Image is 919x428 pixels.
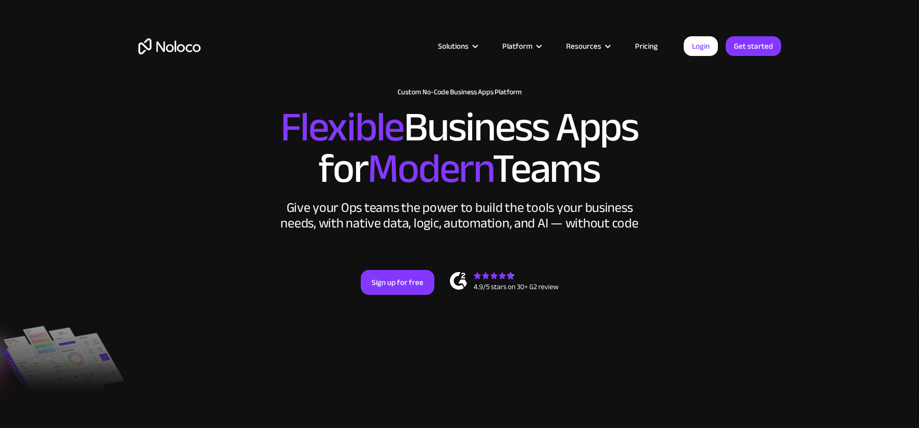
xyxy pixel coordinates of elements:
div: Resources [553,39,622,53]
a: Sign up for free [361,270,434,295]
div: Solutions [425,39,489,53]
h2: Business Apps for Teams [138,107,781,190]
span: Modern [367,130,492,207]
a: home [138,38,201,54]
a: Login [684,36,718,56]
div: Platform [489,39,553,53]
a: Get started [726,36,781,56]
div: Resources [566,39,601,53]
div: Platform [502,39,532,53]
div: Give your Ops teams the power to build the tools your business needs, with native data, logic, au... [278,200,641,231]
span: Flexible [280,89,404,166]
a: Pricing [622,39,671,53]
div: Solutions [438,39,469,53]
